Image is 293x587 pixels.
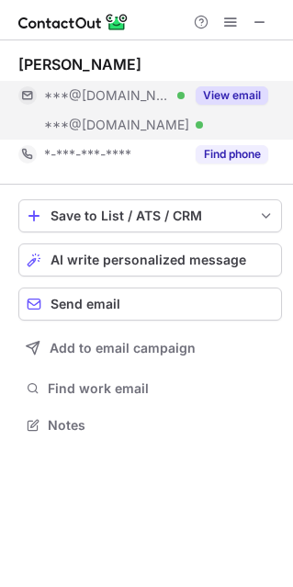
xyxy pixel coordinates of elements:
[48,380,275,397] span: Find work email
[18,332,282,365] button: Add to email campaign
[51,209,250,223] div: Save to List / ATS / CRM
[18,288,282,321] button: Send email
[51,253,246,267] span: AI write personalized message
[48,417,275,434] span: Notes
[196,145,268,164] button: Reveal Button
[18,55,141,73] div: [PERSON_NAME]
[18,11,129,33] img: ContactOut v5.3.10
[18,199,282,232] button: save-profile-one-click
[18,243,282,277] button: AI write personalized message
[44,117,189,133] span: ***@[DOMAIN_NAME]
[196,86,268,105] button: Reveal Button
[50,341,196,356] span: Add to email campaign
[18,412,282,438] button: Notes
[51,297,120,311] span: Send email
[18,376,282,401] button: Find work email
[44,87,171,104] span: ***@[DOMAIN_NAME]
